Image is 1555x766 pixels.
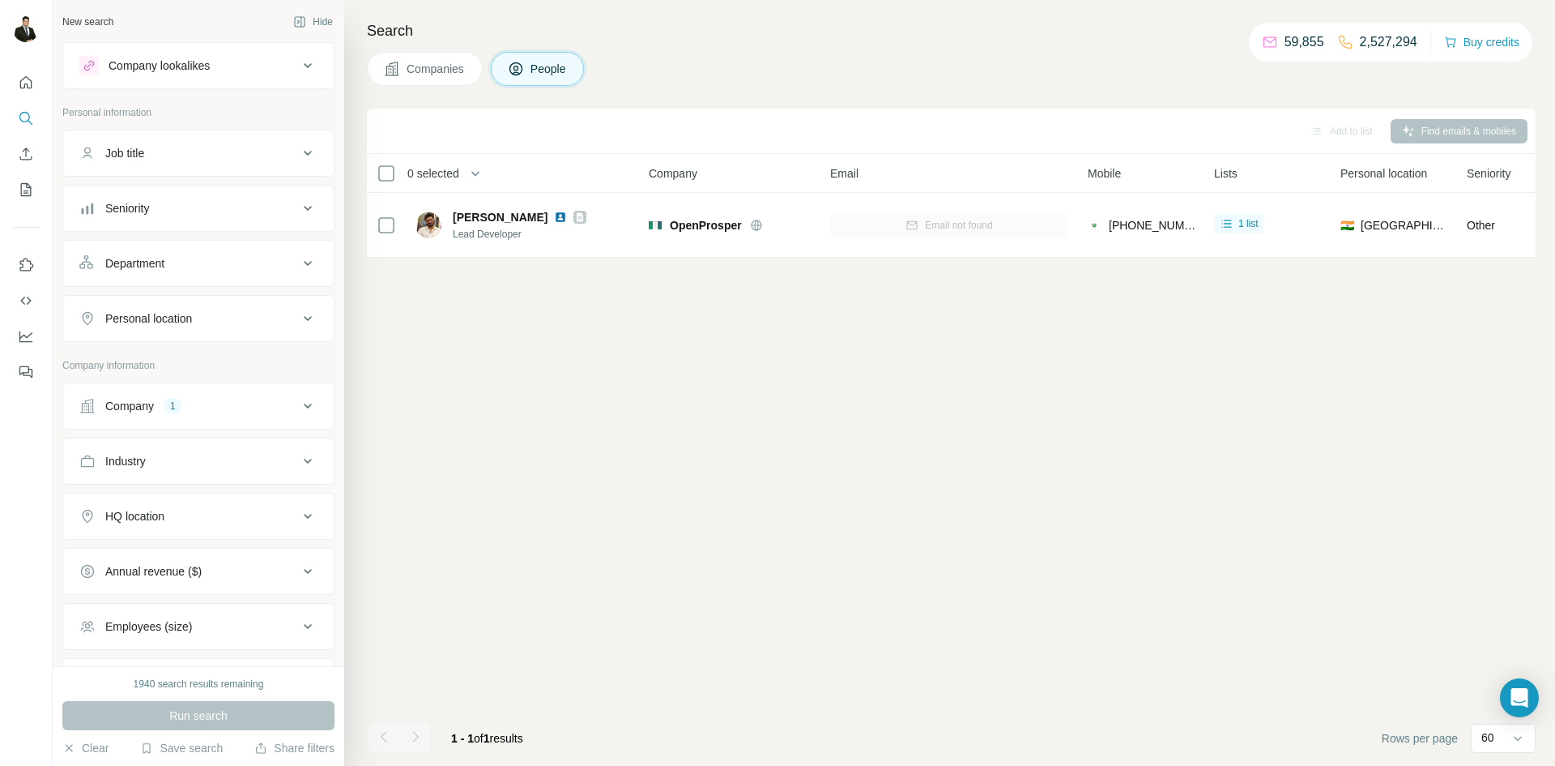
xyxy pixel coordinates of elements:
[63,189,334,228] button: Seniority
[63,552,334,591] button: Annual revenue ($)
[63,662,334,701] button: Technologies
[105,255,164,272] div: Department
[1088,165,1121,182] span: Mobile
[63,387,334,426] button: Company1
[105,453,146,469] div: Industry
[367,19,1536,42] h4: Search
[554,211,567,224] img: LinkedIn logo
[453,227,586,242] span: Lead Developer
[1481,730,1494,746] p: 60
[13,175,39,204] button: My lists
[105,508,164,524] div: HQ location
[109,58,210,74] div: Company lookalikes
[407,61,466,77] span: Companies
[1467,165,1510,182] span: Seniority
[105,398,154,414] div: Company
[105,310,192,327] div: Personal location
[530,61,568,77] span: People
[451,732,523,745] span: results
[1238,216,1259,231] span: 1 list
[830,165,858,182] span: Email
[484,732,490,745] span: 1
[63,497,334,536] button: HQ location
[670,217,742,233] span: OpenProsper
[13,286,39,315] button: Use Surfe API
[62,15,113,29] div: New search
[1340,165,1427,182] span: Personal location
[13,68,39,97] button: Quick start
[62,740,109,756] button: Clear
[474,732,484,745] span: of
[105,618,192,635] div: Employees (size)
[1360,32,1417,52] p: 2,527,294
[63,299,334,338] button: Personal location
[13,104,39,133] button: Search
[1284,32,1324,52] p: 59,855
[140,740,223,756] button: Save search
[1361,217,1447,233] span: [GEOGRAPHIC_DATA]
[105,563,202,580] div: Annual revenue ($)
[13,139,39,169] button: Enrich CSV
[649,165,697,182] span: Company
[1500,678,1539,717] div: Open Intercom Messenger
[1467,219,1495,232] span: Other
[13,322,39,351] button: Dashboard
[62,358,334,373] p: Company information
[407,165,459,182] span: 0 selected
[105,145,144,161] div: Job title
[415,212,441,238] img: Avatar
[105,200,149,216] div: Seniority
[649,221,662,229] img: Logo of OpenProsper
[164,399,182,413] div: 1
[63,607,334,646] button: Employees (size)
[1382,730,1458,747] span: Rows per page
[13,16,39,42] img: Avatar
[63,244,334,283] button: Department
[1214,165,1238,182] span: Lists
[451,732,474,745] span: 1 - 1
[282,10,344,34] button: Hide
[453,209,547,225] span: [PERSON_NAME]
[13,357,39,387] button: Feedback
[63,46,334,85] button: Company lookalikes
[1109,219,1211,232] span: [PHONE_NUMBER]
[62,105,334,120] p: Personal information
[1444,31,1519,53] button: Buy credits
[63,442,334,481] button: Industry
[13,250,39,280] button: Use Surfe on LinkedIn
[1340,217,1354,233] span: 🇮🇳
[134,677,264,691] div: 1940 search results remaining
[1088,217,1101,233] img: provider contactout logo
[63,134,334,173] button: Job title
[254,740,334,756] button: Share filters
